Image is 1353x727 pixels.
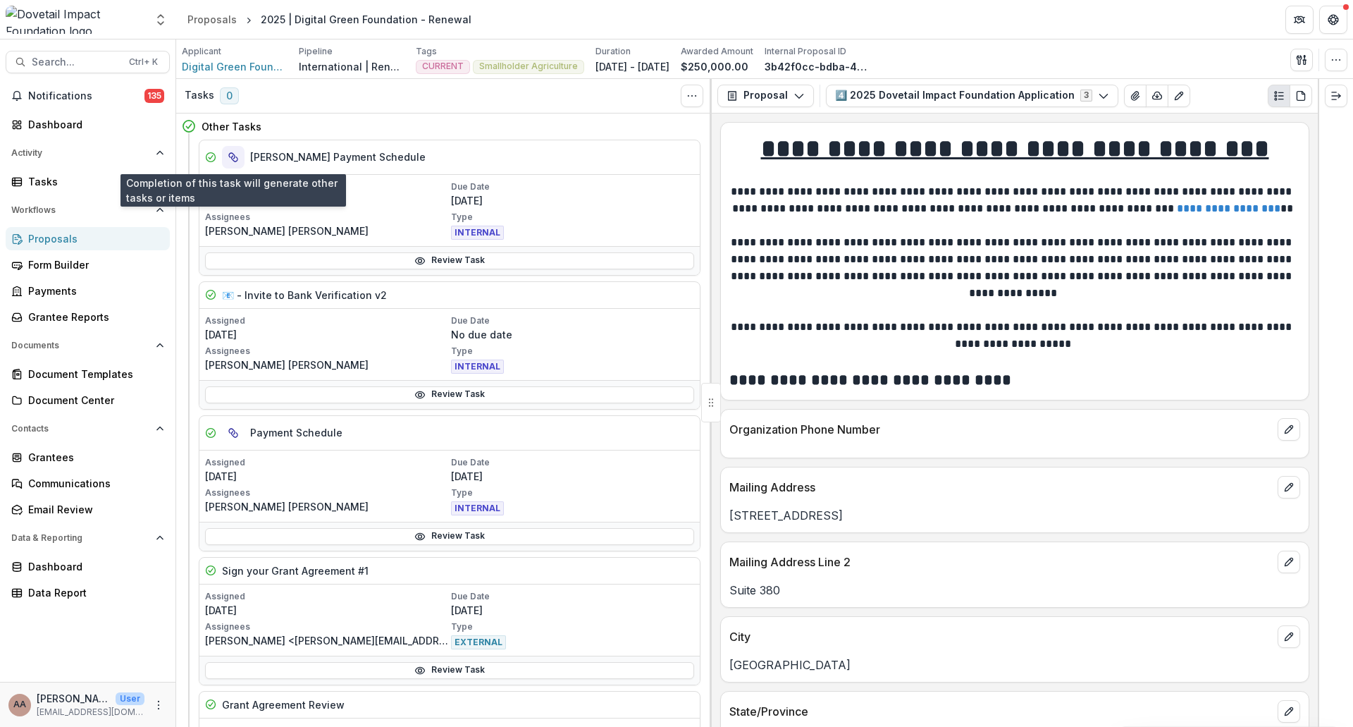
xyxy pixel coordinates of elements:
div: Amit Antony Alex [13,700,26,709]
button: Open Contacts [6,417,170,440]
p: Type [451,211,694,224]
button: Open Data & Reporting [6,527,170,549]
a: Proposals [6,227,170,250]
p: Mailing Address [729,479,1272,496]
p: [DATE] [205,469,448,484]
p: [PERSON_NAME] [PERSON_NAME] [205,224,448,238]
a: Proposals [182,9,242,30]
span: 0 [220,87,239,104]
p: [PERSON_NAME] [PERSON_NAME] [37,691,110,706]
p: [STREET_ADDRESS] [729,507,1300,524]
h5: [PERSON_NAME] Payment Schedule [250,149,426,164]
p: [DATE] [451,603,694,618]
span: Smallholder Agriculture [479,61,578,71]
button: 4️⃣ 2025 Dovetail Impact Foundation Application3 [826,85,1118,107]
p: No due date [451,327,694,342]
div: Document Templates [28,367,159,381]
button: Toggle View Cancelled Tasks [681,85,703,107]
p: Due Date [451,590,694,603]
p: User [116,692,144,705]
div: Form Builder [28,257,159,272]
span: Digital Green Foundation [182,59,288,74]
a: Email Review [6,498,170,521]
p: [DATE] [205,603,448,618]
div: Tasks [28,174,159,189]
a: Payments [6,279,170,303]
span: INTERNAL [451,360,504,374]
button: Notifications135 [6,85,170,107]
span: INTERNAL [451,501,504,515]
div: Email Review [28,502,159,517]
p: Assignees [205,621,448,633]
p: Type [451,345,694,358]
button: Plaintext view [1268,85,1290,107]
div: Proposals [28,231,159,246]
p: Awarded Amount [681,45,753,58]
div: Grantee Reports [28,310,159,324]
button: Open entity switcher [151,6,171,34]
span: 135 [144,89,164,103]
span: EXTERNAL [451,635,506,649]
img: Dovetail Impact Foundation logo [6,6,145,34]
p: Applicant [182,45,221,58]
button: More [150,697,167,714]
p: Assigned [205,181,448,193]
p: [PERSON_NAME] [PERSON_NAME] [205,499,448,514]
button: Open Documents [6,334,170,357]
p: Assigned [205,456,448,469]
button: edit [1278,700,1300,723]
p: Suite 380 [729,582,1300,599]
button: Search... [6,51,170,73]
p: Duration [595,45,631,58]
span: Workflows [11,205,150,215]
p: [GEOGRAPHIC_DATA] [729,656,1300,673]
button: Open Workflows [6,199,170,221]
h4: Other Tasks [202,119,261,134]
button: PDF view [1290,85,1312,107]
h5: Sign your Grant Agreement #1 [222,563,369,578]
button: Expand right [1325,85,1347,107]
p: 3b42f0cc-bdba-4eac-baaa-a41075aee147 [765,59,870,74]
a: Form Builder [6,253,170,276]
p: Assigned [205,314,448,327]
button: edit [1278,625,1300,648]
span: Notifications [28,90,144,102]
p: [PERSON_NAME] <[PERSON_NAME][EMAIL_ADDRESS][DOMAIN_NAME]> [205,633,448,648]
h5: Grant Agreement Review [222,697,345,712]
div: Communications [28,476,159,491]
span: INTERNAL [451,226,504,240]
div: Dashboard [28,117,159,132]
div: Payments [28,283,159,298]
a: Grantee Reports [6,305,170,329]
div: Grantees [28,450,159,465]
button: edit [1278,476,1300,499]
p: Assignees [205,487,448,499]
button: Proposal [717,85,814,107]
p: City [729,628,1272,645]
p: [EMAIL_ADDRESS][DOMAIN_NAME] [37,706,144,719]
p: Tags [416,45,437,58]
h5: 📧 - Invite to Bank Verification v2 [222,288,387,303]
p: Assignees [205,345,448,358]
button: Open Activity [6,142,170,164]
a: Document Center [6,389,170,412]
p: [DATE] [205,327,448,342]
p: Due Date [451,456,694,469]
p: [DATE] - [DATE] [595,59,669,74]
p: Organization Phone Number [729,421,1272,438]
button: Edit as form [1168,85,1190,107]
div: Document Center [28,393,159,408]
button: Get Help [1319,6,1347,34]
span: Documents [11,341,150,350]
a: Document Templates [6,362,170,386]
p: Due Date [451,314,694,327]
div: Data Report [28,585,159,600]
a: Review Task [205,662,694,679]
p: Assignees [205,211,448,224]
span: CURRENT [422,61,464,71]
div: Dashboard [28,559,159,574]
div: Proposals [187,12,237,27]
a: Review Task [205,252,694,269]
span: Activity [11,148,150,158]
p: [DATE] [451,193,694,208]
